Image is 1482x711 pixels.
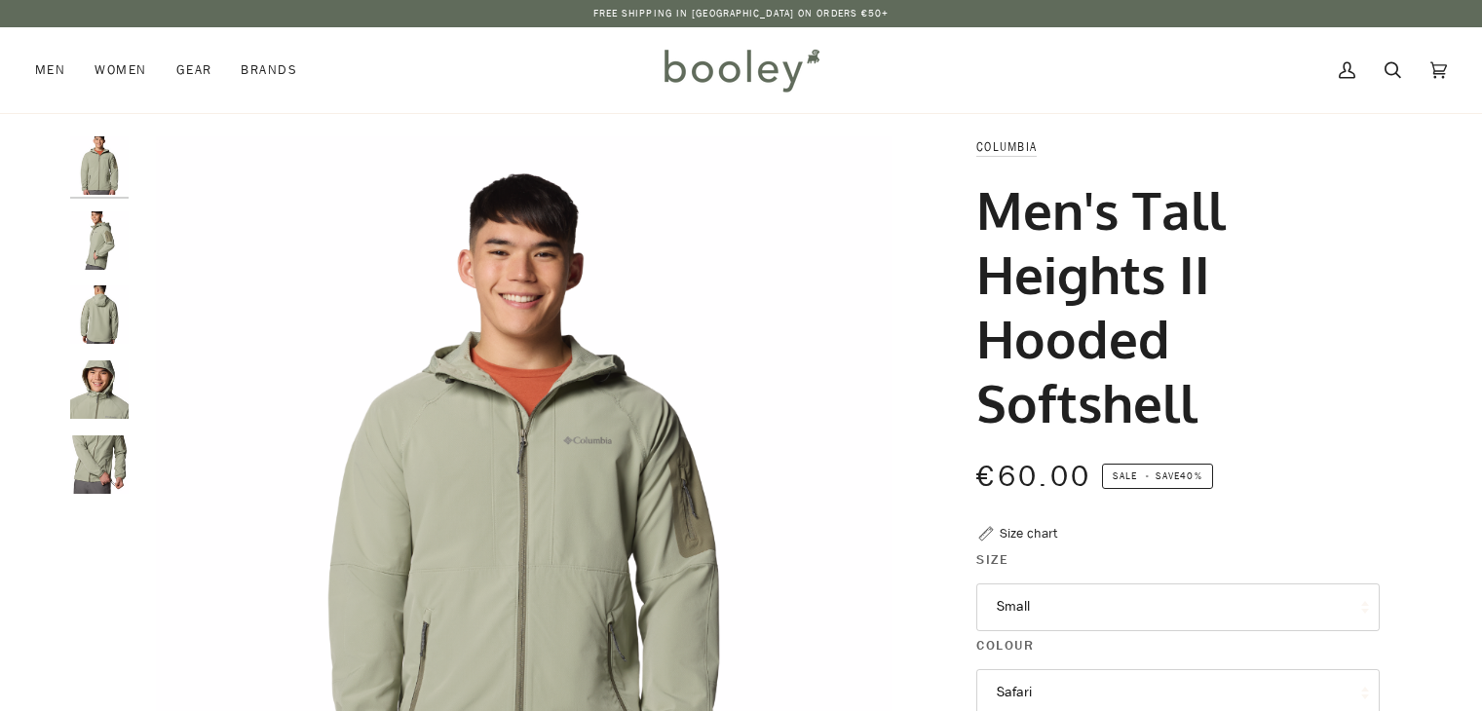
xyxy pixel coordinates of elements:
em: • [1140,468,1156,483]
img: Columbia Men's Tall Heights II Hooded Softshell Safari - Booley Galway [70,435,129,494]
p: Free Shipping in [GEOGRAPHIC_DATA] on Orders €50+ [593,6,890,21]
img: Columbia Men's Tall Heights II Hooded Softshell Safari - Booley Galway [70,136,129,195]
img: Columbia Men's Tall Heights II Hooded Softshell Safari - Booley Galway [70,360,129,419]
a: Gear [162,27,227,113]
span: Men [35,60,65,80]
a: Women [80,27,161,113]
span: Brands [241,60,297,80]
span: Sale [1113,468,1137,483]
img: Columbia Men's Tall Heights II Hooded Softshell Safari - Booley Galway [70,285,129,344]
a: Columbia [976,138,1037,155]
span: Colour [976,635,1034,655]
span: Women [95,60,146,80]
img: Columbia Men's Tall Heights II Hooded Softshell Safari - Booley Galway [70,211,129,270]
a: Men [35,27,80,113]
span: Size [976,549,1008,570]
a: Brands [226,27,312,113]
h1: Men's Tall Heights II Hooded Softshell [976,177,1365,435]
span: €60.00 [976,457,1091,497]
span: Save [1102,464,1213,489]
span: Gear [176,60,212,80]
button: Small [976,583,1380,631]
img: Booley [656,42,826,98]
span: 40% [1180,468,1201,483]
div: Size chart [1000,523,1057,543]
